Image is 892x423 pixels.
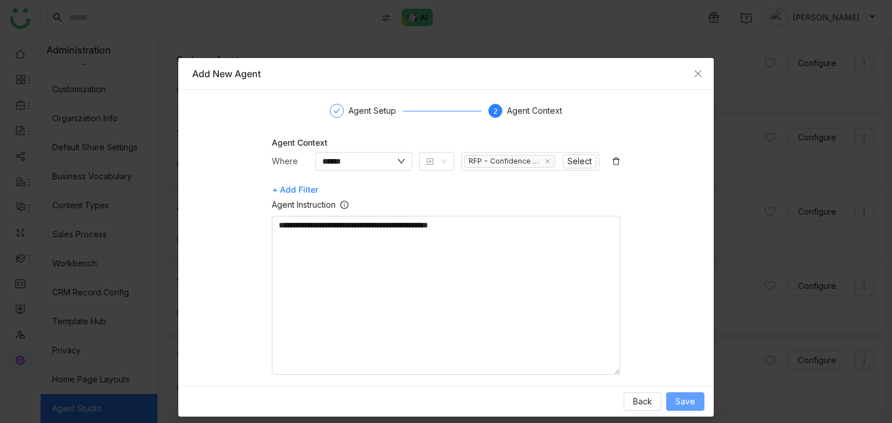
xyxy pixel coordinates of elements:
[494,107,498,115] span: 2
[272,180,318,199] span: + Add Filter
[348,104,403,118] div: Agent Setup
[563,154,596,168] button: Select
[469,156,543,167] div: RFP - Confidence Score Issue
[272,198,348,211] label: Agent Instruction
[682,58,714,89] button: Close
[666,392,704,411] button: Save
[675,395,695,408] span: Save
[272,136,620,149] div: Agent Context
[272,156,298,166] span: Where
[624,392,661,411] button: Back
[633,395,652,408] span: Back
[567,155,592,168] span: Select
[192,67,700,80] div: Add New Agent
[507,104,562,118] div: Agent Context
